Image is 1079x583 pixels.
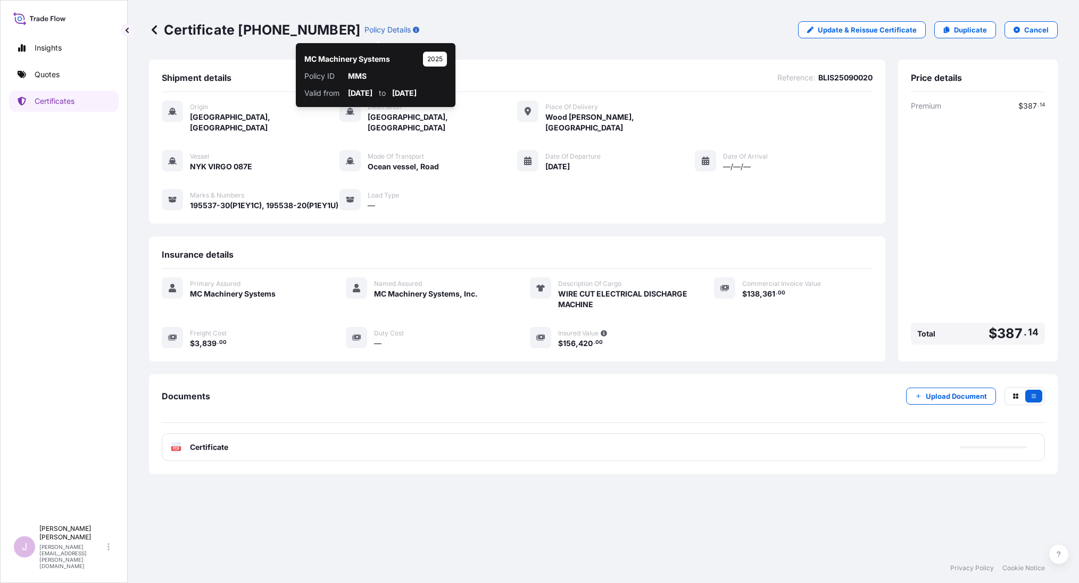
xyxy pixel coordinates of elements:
[374,338,381,349] span: —
[162,72,231,83] span: Shipment details
[558,329,599,338] span: Insured Value
[545,103,598,111] span: Place of Delivery
[1005,21,1058,38] button: Cancel
[742,290,747,298] span: $
[348,88,372,98] p: [DATE]
[906,388,996,405] button: Upload Document
[173,447,180,450] text: PDF
[747,290,760,298] span: 138
[9,91,119,112] a: Certificates
[818,72,873,83] span: BLIS25090020
[368,191,399,200] span: Load Type
[997,327,1023,340] span: 387
[219,341,227,344] span: 00
[190,289,276,299] span: MC Machinery Systems
[558,340,563,347] span: $
[190,340,195,347] span: $
[368,200,375,211] span: —
[149,21,360,38] p: Certificate [PHONE_NUMBER]
[723,161,751,172] span: —/—/—
[798,21,926,38] a: Update & Reissue Certificate
[558,289,688,310] span: WIRE CUT ELECTRICAL DISCHARGE MACHINE
[917,329,935,339] span: Total
[190,200,338,211] span: 195537-30(P1EY1C), 195538-20(P1EY1U)
[593,341,595,344] span: .
[190,112,339,133] span: [GEOGRAPHIC_DATA], [GEOGRAPHIC_DATA]
[1018,102,1023,110] span: $
[1002,564,1045,572] a: Cookie Notice
[368,103,402,111] span: Destination
[304,71,342,81] p: Policy ID
[934,21,996,38] a: Duplicate
[760,290,762,298] span: ,
[368,161,439,172] span: Ocean vessel, Road
[778,291,785,295] span: 00
[1028,329,1039,335] span: 14
[9,37,119,59] a: Insights
[190,329,227,338] span: Freight Cost
[777,72,815,83] span: Reference :
[190,191,244,200] span: Marks & Numbers
[392,88,417,98] p: [DATE]
[200,340,202,347] span: ,
[195,340,200,347] span: 3
[563,340,576,347] span: 156
[776,291,777,295] span: .
[39,544,105,569] p: [PERSON_NAME][EMAIL_ADDRESS][PERSON_NAME][DOMAIN_NAME]
[762,290,775,298] span: 361
[217,341,219,344] span: .
[9,64,119,85] a: Quotes
[926,391,987,401] p: Upload Document
[374,329,404,338] span: Duty Cost
[1024,24,1049,35] p: Cancel
[723,152,768,161] span: Date of Arrival
[818,24,917,35] p: Update & Reissue Certificate
[379,88,386,98] p: to
[578,340,593,347] span: 420
[202,340,217,347] span: 839
[35,43,62,53] p: Insights
[162,249,234,260] span: Insurance details
[39,524,105,541] p: [PERSON_NAME] [PERSON_NAME]
[1024,329,1027,335] span: .
[35,69,60,80] p: Quotes
[190,152,209,161] span: Vessel
[423,52,447,67] p: 2025
[911,101,941,111] span: Premium
[545,161,570,172] span: [DATE]
[558,280,621,288] span: Description Of Cargo
[364,24,411,35] p: Policy Details
[162,391,210,401] span: Documents
[368,112,517,133] span: [GEOGRAPHIC_DATA], [GEOGRAPHIC_DATA]
[576,340,578,347] span: ,
[190,442,228,453] span: Certificate
[190,103,208,111] span: Origin
[304,88,342,98] p: Valid from
[742,280,821,288] span: Commercial Invoice Value
[1037,103,1039,107] span: .
[304,54,390,64] p: MC Machinery Systems
[190,161,252,172] span: NYK VIRGO 087E
[368,152,424,161] span: Mode of Transport
[954,24,987,35] p: Duplicate
[1023,102,1037,110] span: 387
[22,541,27,552] span: J
[35,96,74,106] p: Certificates
[348,71,447,81] p: MMS
[1040,103,1045,107] span: 14
[911,72,962,83] span: Price details
[545,112,695,133] span: Wood [PERSON_NAME], [GEOGRAPHIC_DATA]
[190,280,240,288] span: Primary Assured
[595,341,603,344] span: 00
[989,327,997,340] span: $
[374,289,478,299] span: MC Machinery Systems, Inc.
[545,152,601,161] span: Date of Departure
[374,280,422,288] span: Named Assured
[950,564,994,572] a: Privacy Policy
